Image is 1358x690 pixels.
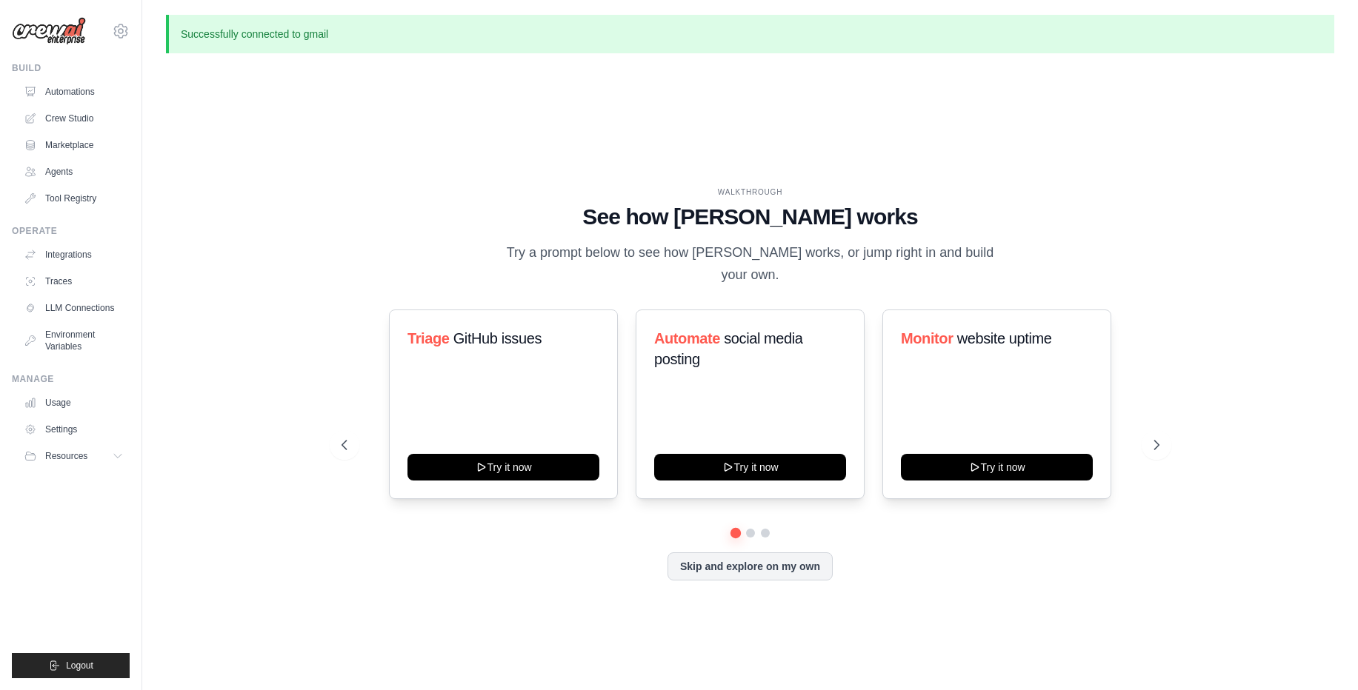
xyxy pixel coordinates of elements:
[18,107,130,130] a: Crew Studio
[18,323,130,358] a: Environment Variables
[18,243,130,267] a: Integrations
[901,330,953,346] span: Monitor
[18,160,130,184] a: Agents
[18,133,130,157] a: Marketplace
[12,225,130,237] div: Operate
[668,552,833,580] button: Skip and explore on my own
[18,391,130,415] a: Usage
[18,296,130,320] a: LLM Connections
[654,454,846,480] button: Try it now
[957,330,1052,346] span: website uptime
[12,62,130,74] div: Build
[18,187,130,210] a: Tool Registry
[407,454,599,480] button: Try it now
[453,330,541,346] span: GitHub issues
[18,80,130,104] a: Automations
[18,444,130,468] button: Resources
[18,418,130,441] a: Settings
[12,373,130,385] div: Manage
[342,187,1159,198] div: WALKTHROUGH
[502,242,999,286] p: Try a prompt below to see how [PERSON_NAME] works, or jump right in and build your own.
[654,330,720,346] span: Automate
[654,330,803,367] span: social media posting
[12,17,86,45] img: Logo
[18,269,130,293] a: Traces
[166,15,1334,53] p: Successfully connected to gmail
[12,653,130,678] button: Logout
[66,660,93,671] span: Logout
[407,330,450,346] span: Triage
[45,450,87,462] span: Resources
[901,454,1093,480] button: Try it now
[342,204,1159,230] h1: See how [PERSON_NAME] works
